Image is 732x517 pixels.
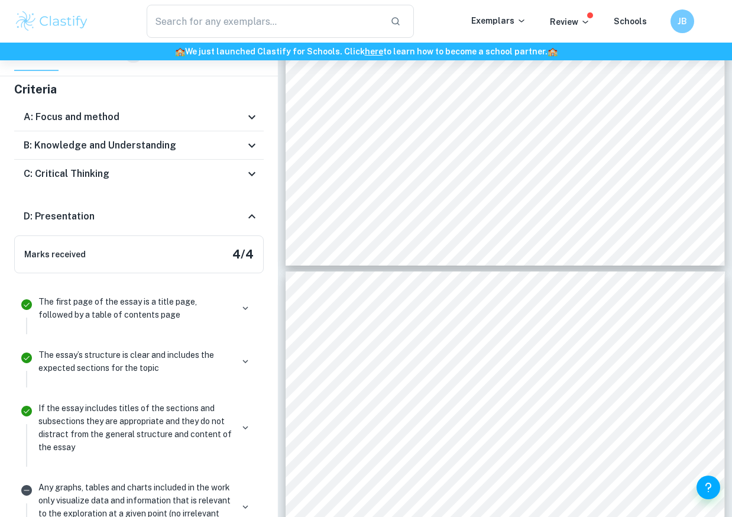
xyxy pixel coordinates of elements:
[520,454,653,468] span: ..............................
[339,403,516,418] span: Environmental Challenges
[656,454,672,468] span: 16
[448,67,551,76] span: Examination Period: [DATE]
[24,138,176,153] h6: B: Knowledge and Understanding
[339,454,519,468] span: Evaluation and Conclusion
[520,378,662,393] span: ................................
[365,47,383,56] a: here
[2,45,730,58] h6: We just launched Clastify for Schools. Click to learn how to become a school partner.
[467,428,609,443] span: ................................
[427,479,569,494] span: ................................
[24,209,95,224] h6: D: Presentation
[614,17,647,26] a: Schools
[663,353,672,367] span: 3
[663,403,672,418] span: 8
[147,5,381,38] input: Search for any exemplars...
[550,15,590,28] p: Review
[24,167,109,181] h6: C: Critical Thinking
[339,353,422,367] span: Introduction
[175,47,185,56] span: 🏫
[24,110,119,124] h6: A: Focus and method
[676,15,689,28] h6: JB
[658,403,662,418] span: .
[339,479,426,494] span: Works Cited:
[38,402,232,454] p: If the essay includes titles of the sections and subsections they are appropriate and they do not...
[692,290,697,299] span: 2
[471,14,526,27] p: Exemplars
[14,103,264,131] div: A: Focus and method
[24,248,86,261] h6: Marks received
[339,327,450,342] span: Table of Contents
[569,479,654,494] span: ...................
[14,9,89,33] img: Clastify logo
[565,353,662,367] span: ......................
[14,80,264,98] h5: Criteria
[20,298,34,312] svg: Correct
[20,483,34,497] svg: Not relevant
[38,295,232,321] p: The first page of the essay is a title page, followed by a table of contents page
[697,476,720,499] button: Help and Feedback
[14,160,264,188] div: C: Critical Thinking
[14,131,264,160] div: B: Knowledge and Understanding
[232,245,254,263] h5: 4 / 4
[548,47,558,56] span: 🏫
[38,348,232,374] p: The essay’s structure is clear and includes the expected sections for the topic
[656,479,672,494] span: 18
[516,403,658,418] span: ................................
[339,378,520,393] span: Intelligence and Espionage
[671,9,694,33] button: JB
[339,428,467,443] span: Morale and Psyche
[663,378,672,393] span: 4
[656,428,673,443] span: 11
[423,353,565,367] span: ................................
[20,351,34,365] svg: Correct
[20,404,34,418] svg: Correct
[14,198,264,235] div: D: Presentation
[609,428,653,443] span: ..........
